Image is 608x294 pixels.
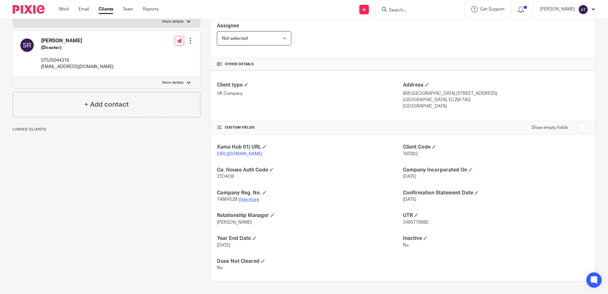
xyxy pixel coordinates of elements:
p: [PERSON_NAME] [540,6,575,12]
h4: Dues Not Cleared [217,258,403,265]
h4: CUSTOM FIELDS [217,125,403,130]
span: [PERSON_NAME] [217,220,252,225]
h4: Client Code [403,144,589,150]
h4: Xama Hub 01) URL [217,144,403,150]
span: No [403,243,409,248]
h4: Client type [217,82,403,88]
h4: [PERSON_NAME] [41,38,114,44]
p: [EMAIL_ADDRESS][DOMAIN_NAME] [41,64,114,70]
span: 2TO4O8 [217,174,234,179]
a: View more [238,197,259,202]
h4: Address [403,82,589,88]
span: Other details [225,62,254,67]
input: Search [388,8,446,13]
h4: Company Incorporated On [403,167,589,173]
span: 3465719680 [403,220,428,225]
p: [GEOGRAPHIC_DATA], EC2M 7AQ [403,97,589,103]
span: 14864528 [217,197,237,202]
h4: Relationship Manager [217,212,403,219]
img: Pixie [13,5,45,14]
span: [DATE] [403,197,416,202]
a: Reports [143,6,159,12]
label: Show empty fields [531,124,568,131]
h5: (Director) [41,45,114,51]
span: No [217,266,223,270]
h4: Confirmation Statement Date [403,190,589,196]
p: UK Company [217,90,403,97]
p: [GEOGRAPHIC_DATA] [403,103,589,109]
h4: Co. House Auth Code [217,167,403,173]
span: Get Support [480,7,505,11]
h4: Inactive [403,235,589,242]
p: Linked clients [13,127,200,132]
a: Clients [99,6,113,12]
span: [DATE] [217,243,230,248]
a: Team [123,6,133,12]
span: Assignee [217,23,239,28]
p: 809 [GEOGRAPHIC_DATA] [STREET_ADDRESS] [403,90,589,97]
p: More details [162,19,183,24]
span: TAT002 [403,152,418,156]
h4: + Add contact [84,100,129,109]
h4: Year End Date [217,235,403,242]
a: Work [59,6,69,12]
p: 07525044316 [41,57,114,64]
h4: UTR [403,212,589,219]
h4: Company Reg. No. [217,190,403,196]
p: More details [162,80,183,85]
span: [DATE] [403,174,416,179]
img: svg%3E [19,38,35,53]
img: svg%3E [578,4,588,15]
a: [URL][DOMAIN_NAME] [217,152,262,156]
span: Not selected [222,36,248,41]
a: Email [79,6,89,12]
